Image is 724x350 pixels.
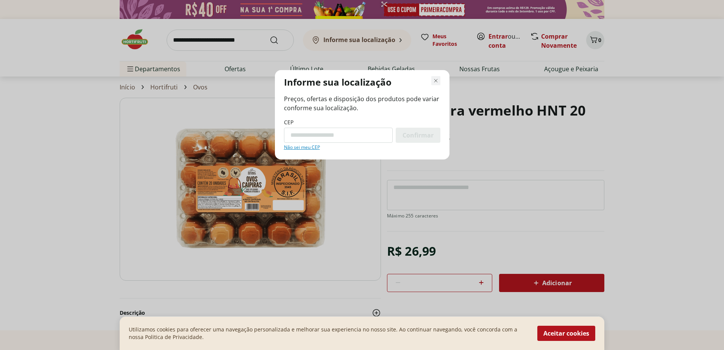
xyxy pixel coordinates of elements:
[431,76,440,85] button: Fechar modal de regionalização
[275,70,449,159] div: Modal de regionalização
[284,119,293,126] label: CEP
[403,132,434,138] span: Confirmar
[284,144,320,150] a: Não sei meu CEP
[284,76,392,88] p: Informe sua localização
[129,326,528,341] p: Utilizamos cookies para oferecer uma navegação personalizada e melhorar sua experiencia no nosso ...
[396,128,440,143] button: Confirmar
[284,94,440,112] span: Preços, ofertas e disposição dos produtos pode variar conforme sua localização.
[537,326,595,341] button: Aceitar cookies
